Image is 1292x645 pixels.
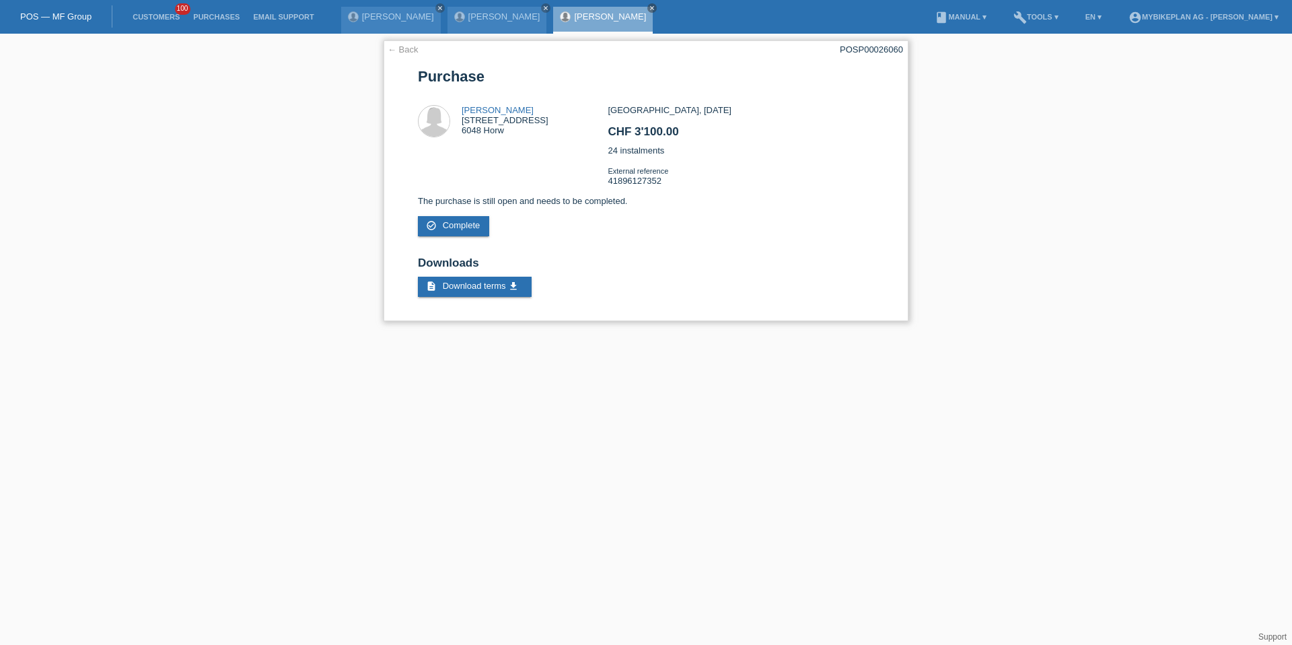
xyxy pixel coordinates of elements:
[462,105,534,115] a: [PERSON_NAME]
[186,13,246,21] a: Purchases
[1122,13,1285,21] a: account_circleMybikeplan AG - [PERSON_NAME] ▾
[246,13,320,21] a: Email Support
[1258,632,1287,642] a: Support
[542,5,549,11] i: close
[928,13,993,21] a: bookManual ▾
[608,167,668,175] span: External reference
[649,5,655,11] i: close
[443,220,480,230] span: Complete
[468,11,540,22] a: [PERSON_NAME]
[462,105,548,135] div: [STREET_ADDRESS] 6048 Horw
[175,3,191,15] span: 100
[840,44,903,55] div: POSP00026060
[508,281,519,292] i: get_app
[437,5,443,11] i: close
[418,257,874,277] h2: Downloads
[418,277,532,297] a: description Download terms get_app
[1013,11,1027,24] i: build
[1079,13,1108,21] a: EN ▾
[443,281,506,291] span: Download terms
[426,220,437,231] i: check_circle_outline
[647,3,657,13] a: close
[20,11,92,22] a: POS — MF Group
[1007,13,1065,21] a: buildTools ▾
[435,3,445,13] a: close
[1128,11,1142,24] i: account_circle
[418,196,874,206] p: The purchase is still open and needs to be completed.
[541,3,550,13] a: close
[608,125,873,145] h2: CHF 3'100.00
[426,281,437,292] i: description
[608,105,873,196] div: [GEOGRAPHIC_DATA], [DATE] 24 instalments 41896127352
[388,44,419,55] a: ← Back
[935,11,948,24] i: book
[418,68,874,85] h1: Purchase
[126,13,186,21] a: Customers
[418,216,489,236] a: check_circle_outline Complete
[574,11,646,22] a: [PERSON_NAME]
[362,11,434,22] a: [PERSON_NAME]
